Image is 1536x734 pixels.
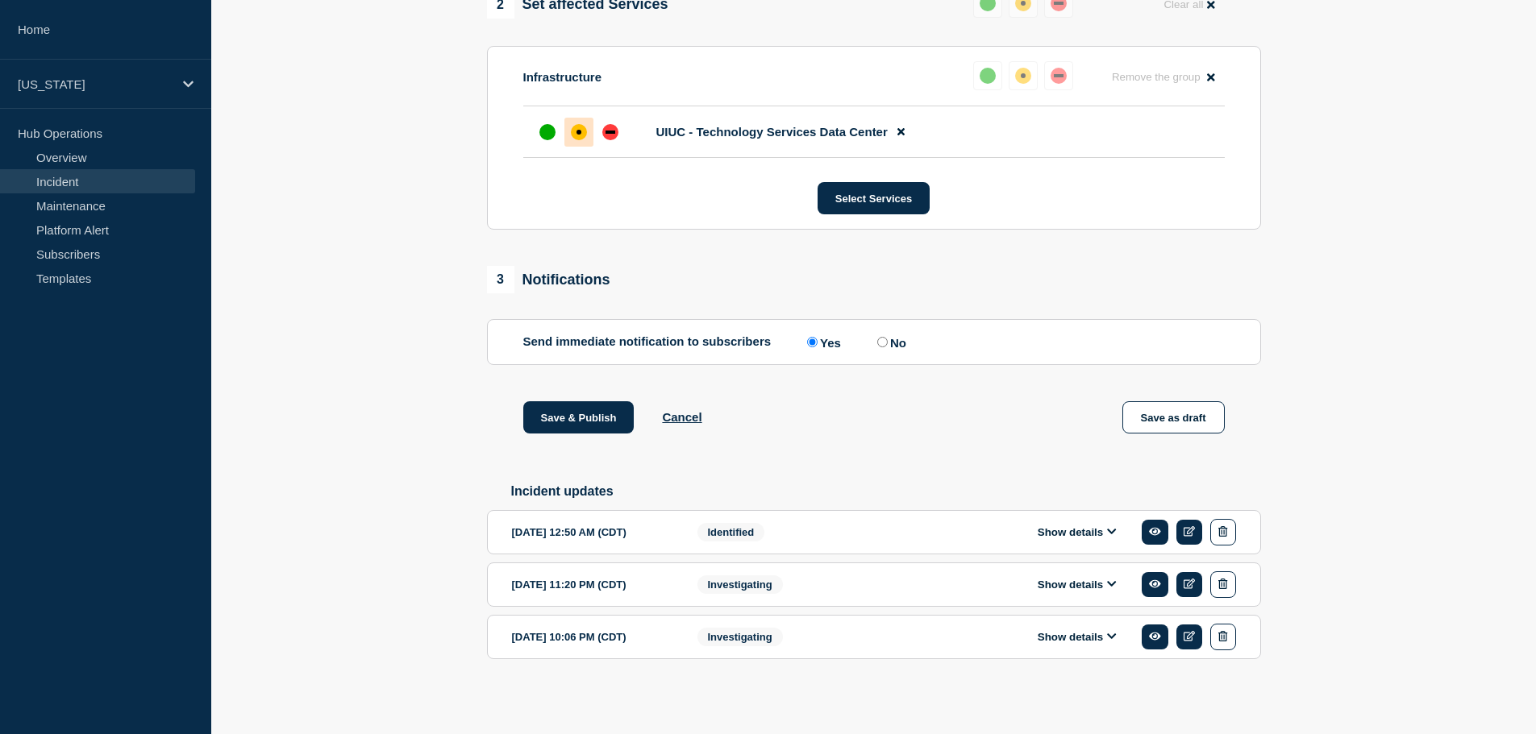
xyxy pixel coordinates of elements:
[523,334,1225,350] div: Send immediate notification to subscribers
[523,401,635,433] button: Save & Publish
[973,61,1002,90] button: up
[1033,630,1122,644] button: Show details
[523,334,772,350] p: Send immediate notification to subscribers
[873,334,906,350] label: No
[1102,61,1225,93] button: Remove the group
[697,523,765,541] span: Identified
[512,624,673,650] div: [DATE] 10:06 PM (CDT)
[1009,61,1038,90] button: affected
[807,337,818,347] input: Yes
[697,628,783,646] span: Investigating
[656,125,888,139] span: UIUC - Technology Services Data Center
[1044,61,1073,90] button: down
[1015,68,1031,84] div: affected
[18,77,173,91] p: [US_STATE]
[1112,71,1201,83] span: Remove the group
[511,484,1261,499] h2: Incident updates
[602,124,618,140] div: down
[539,124,556,140] div: up
[1033,578,1122,591] button: Show details
[697,575,783,594] span: Investigating
[980,68,996,84] div: up
[512,519,673,545] div: [DATE] 12:50 AM (CDT)
[1051,68,1067,84] div: down
[1033,525,1122,539] button: Show details
[512,571,673,598] div: [DATE] 11:20 PM (CDT)
[571,124,587,140] div: affected
[523,70,602,84] p: Infrastructure
[803,334,841,350] label: Yes
[662,410,701,424] button: Cancel
[818,182,930,214] button: Select Services
[487,266,610,293] div: Notifications
[877,337,888,347] input: No
[1122,401,1225,433] button: Save as draft
[487,266,514,293] span: 3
